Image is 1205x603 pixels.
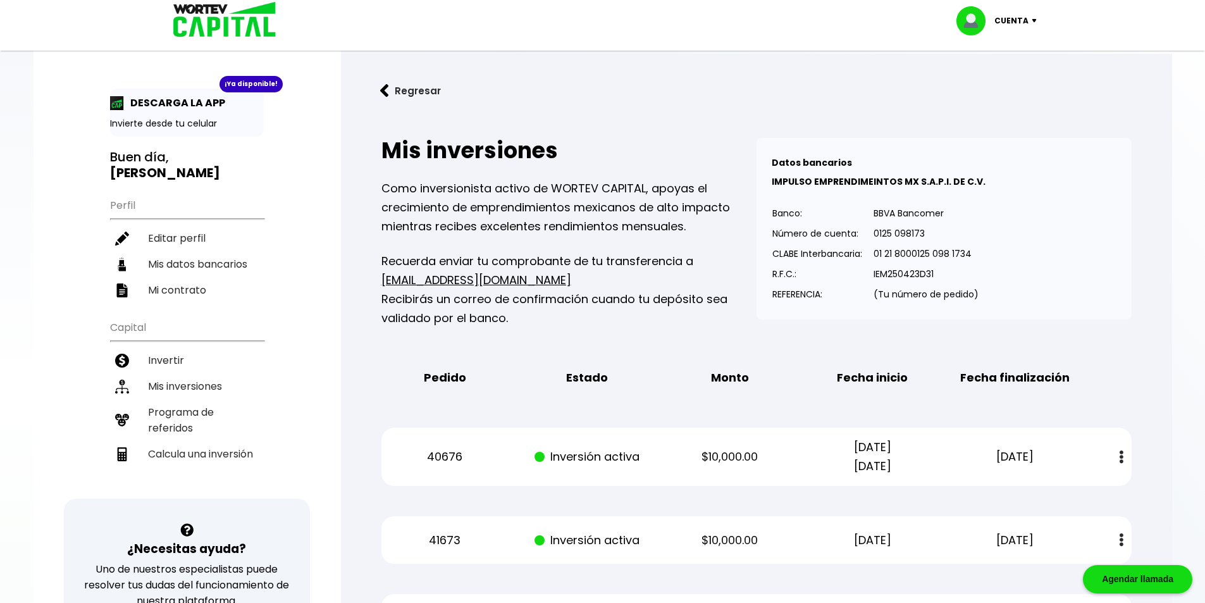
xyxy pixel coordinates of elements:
p: IEM250423D31 [874,264,979,283]
img: editar-icon.952d3147.svg [115,232,129,246]
p: 40676 [385,447,505,466]
b: Fecha finalización [960,368,1070,387]
ul: Perfil [110,191,264,303]
div: Agendar llamada [1083,565,1192,594]
a: Calcula una inversión [110,441,264,467]
b: Fecha inicio [837,368,908,387]
p: [DATE] [955,447,1075,466]
img: flecha izquierda [380,84,389,97]
h2: Mis inversiones [381,138,757,163]
ul: Capital [110,313,264,499]
p: R.F.C.: [772,264,862,283]
a: Mis inversiones [110,373,264,399]
p: Cuenta [994,11,1029,30]
a: flecha izquierdaRegresar [361,74,1152,108]
a: [EMAIL_ADDRESS][DOMAIN_NAME] [381,272,571,288]
b: IMPULSO EMPRENDIMEINTOS MX S.A.P.I. DE C.V. [772,175,986,188]
b: Estado [566,368,608,387]
img: datos-icon.10cf9172.svg [115,258,129,271]
img: profile-image [956,6,994,35]
img: inversiones-icon.6695dc30.svg [115,380,129,394]
a: Invertir [110,347,264,373]
p: Inversión activa [528,531,648,550]
p: Inversión activa [528,447,648,466]
p: 41673 [385,531,505,550]
img: invertir-icon.b3b967d7.svg [115,354,129,368]
p: Invierte desde tu celular [110,117,264,130]
a: Mis datos bancarios [110,251,264,277]
b: Pedido [424,368,466,387]
a: Programa de referidos [110,399,264,441]
h3: Buen día, [110,149,264,181]
p: 0125 098173 [874,224,979,243]
p: $10,000.00 [670,531,790,550]
p: $10,000.00 [670,447,790,466]
p: Recuerda enviar tu comprobante de tu transferencia a Recibirás un correo de confirmación cuando t... [381,252,757,328]
p: Como inversionista activo de WORTEV CAPITAL, apoyas el crecimiento de emprendimientos mexicanos d... [381,179,757,236]
p: (Tu número de pedido) [874,285,979,304]
p: [DATE] [DATE] [812,438,932,476]
img: calculadora-icon.17d418c4.svg [115,447,129,461]
p: CLABE Interbancaria: [772,244,862,263]
p: [DATE] [955,531,1075,550]
a: Mi contrato [110,277,264,303]
a: Editar perfil [110,225,264,251]
p: Número de cuenta: [772,224,862,243]
img: icon-down [1029,19,1046,23]
img: app-icon [110,96,124,110]
div: ¡Ya disponible! [219,76,283,92]
p: Banco: [772,204,862,223]
b: [PERSON_NAME] [110,164,220,182]
h3: ¿Necesitas ayuda? [127,540,246,558]
img: recomiendanos-icon.9b8e9327.svg [115,413,129,427]
p: REFERENCIA: [772,285,862,304]
p: [DATE] [812,531,932,550]
img: contrato-icon.f2db500c.svg [115,283,129,297]
b: Datos bancarios [772,156,852,169]
p: BBVA Bancomer [874,204,979,223]
button: Regresar [361,74,460,108]
b: Monto [711,368,749,387]
p: 01 21 8000125 098 1734 [874,244,979,263]
p: DESCARGA LA APP [124,95,225,111]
